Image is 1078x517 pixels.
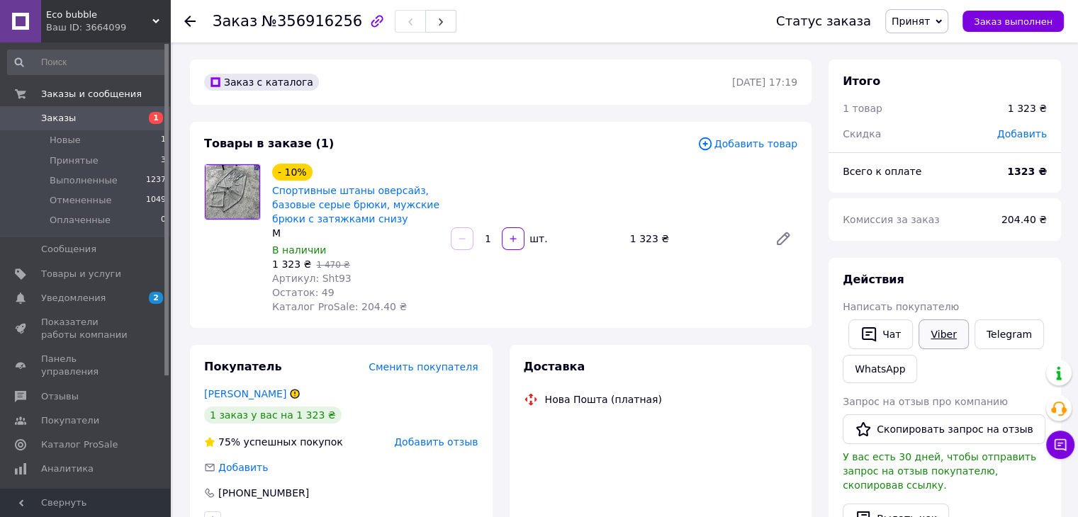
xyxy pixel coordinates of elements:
[272,273,352,284] span: Артикул: Sht93
[975,319,1044,349] a: Telegram
[50,214,111,227] span: Оплаченные
[843,128,881,140] span: Скидка
[776,14,871,28] div: Статус заказа
[1008,101,1047,115] div: 1 323 ₴
[697,136,797,152] span: Добавить товар
[46,8,152,21] span: Eco bubble
[204,360,281,373] span: Покупатель
[204,407,342,424] div: 1 заказ у вас на 1 323 ₴
[161,134,166,147] span: 1
[218,462,268,473] span: Добавить
[218,436,240,448] span: 75%
[41,316,131,341] span: Показатели работы компании
[541,392,666,407] div: Нова Пошта (платная)
[1001,214,1047,225] span: 204.40 ₴
[41,414,99,427] span: Покупатели
[843,396,1008,407] span: Запрос на отзыв про компанию
[41,112,76,125] span: Заказы
[146,174,166,187] span: 1237
[7,50,167,75] input: Поиск
[974,16,1052,27] span: Заказ выполнен
[843,214,940,225] span: Комиссия за заказ
[272,258,311,270] span: 1 323 ₴
[41,462,94,475] span: Аналитика
[272,226,439,240] div: M
[204,388,286,399] a: [PERSON_NAME]
[316,260,349,270] span: 1 470 ₴
[919,319,968,349] a: Viber
[41,438,118,451] span: Каталог ProSale
[161,214,166,227] span: 0
[524,360,585,373] span: Доставка
[149,112,163,124] span: 1
[146,194,166,207] span: 1049
[50,134,81,147] span: Новые
[843,103,882,114] span: 1 товар
[272,244,326,256] span: В наличии
[50,194,111,207] span: Отмененные
[369,361,478,373] span: Сменить покупателя
[526,232,549,246] div: шт.
[843,273,904,286] span: Действия
[204,74,319,91] div: Заказ с каталога
[848,319,913,349] button: Чат
[769,225,797,253] a: Редактировать
[41,292,106,305] span: Уведомления
[394,436,478,448] span: Добавить отзыв
[997,128,1047,140] span: Добавить
[272,301,407,312] span: Каталог ProSale: 204.40 ₴
[41,353,131,378] span: Панель управления
[184,14,196,28] div: Вернуться назад
[161,154,166,167] span: 3
[272,287,335,298] span: Остаток: 49
[1046,431,1074,459] button: Чат с покупателем
[624,229,763,249] div: 1 323 ₴
[843,414,1045,444] button: Скопировать запрос на отзыв
[843,301,959,312] span: Написать покупателю
[217,486,310,500] div: [PHONE_NUMBER]
[272,185,439,225] a: Cпортивные штаны оверсайз, базовые серые брюки, мужские брюки с затяжками снизу
[50,154,99,167] span: Принятые
[843,74,880,88] span: Итого
[213,13,257,30] span: Заказ
[272,164,313,181] div: - 10%
[204,137,334,150] span: Товары в заказе (1)
[962,11,1064,32] button: Заказ выполнен
[41,390,79,403] span: Отзывы
[50,174,118,187] span: Выполненные
[41,243,96,256] span: Сообщения
[843,451,1036,491] span: У вас есть 30 дней, чтобы отправить запрос на отзыв покупателю, скопировав ссылку.
[149,292,163,304] span: 2
[41,88,142,101] span: Заказы и сообщения
[262,13,362,30] span: №356916256
[843,355,917,383] a: WhatsApp
[46,21,170,34] div: Ваш ID: 3664099
[204,435,343,449] div: успешных покупок
[41,268,121,280] span: Товары и услуги
[732,76,797,88] time: [DATE] 17:19
[41,487,131,512] span: Инструменты вебмастера и SEO
[892,16,930,27] span: Принят
[843,166,921,177] span: Всего к оплате
[205,164,260,220] img: Cпортивные штаны оверсайз, базовые серые брюки, мужские брюки с затяжками снизу
[1007,166,1047,177] b: 1323 ₴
